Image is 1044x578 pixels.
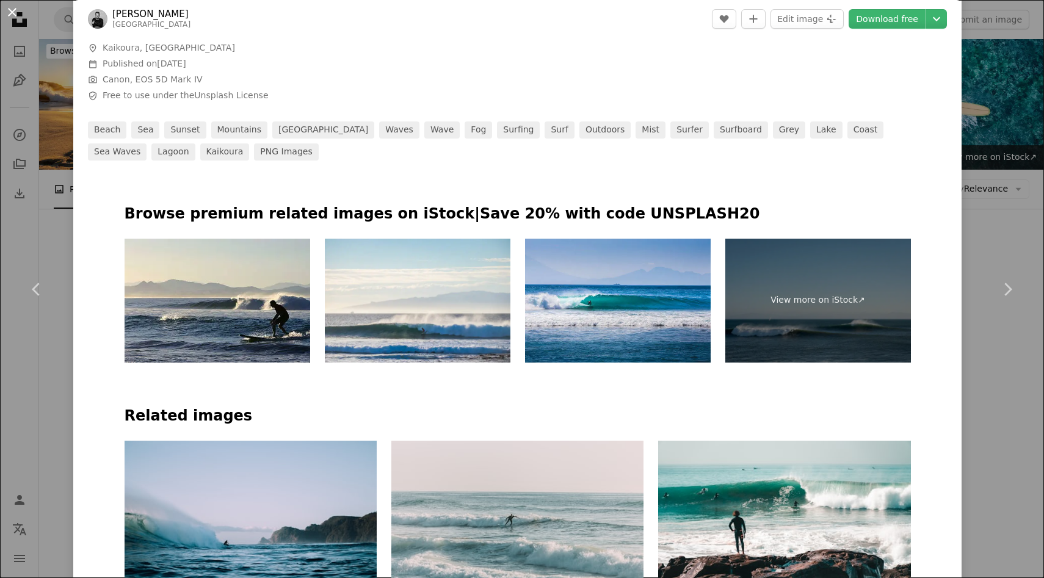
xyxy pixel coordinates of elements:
[525,239,711,363] img: Big Blue Barrel Surfer
[391,519,643,530] a: a man riding a wave in the ocean
[88,9,107,29] img: Go to Tim Marshall's profile
[254,143,318,161] a: PNG images
[725,239,911,363] a: View more on iStock↗
[741,9,766,29] button: Add to Collection
[103,42,235,54] span: Kaikoura, [GEOGRAPHIC_DATA]
[712,9,736,29] button: Like
[200,143,250,161] a: kaikoura
[103,74,203,86] button: Canon, EOS 5D Mark IV
[125,239,310,363] img: amateur surfer
[770,9,844,29] button: Edit image
[497,121,540,139] a: surfing
[636,121,665,139] a: mist
[103,90,269,102] span: Free to use under the
[112,8,190,20] a: [PERSON_NAME]
[151,143,195,161] a: lagoon
[125,406,911,426] h4: Related images
[125,204,911,224] p: Browse premium related images on iStock | Save 20% with code UNSPLASH20
[658,519,910,530] a: a man standing on a rock looking at a wave
[379,121,419,139] a: waves
[194,90,268,100] a: Unsplash License
[157,59,186,68] time: May 15, 2018 at 6:56:05 AM GMT+7
[579,121,631,139] a: outdoors
[325,239,510,363] img: Lonely cute surfer on the wave with ship and island on the horizon background - sport activity an...
[810,121,843,139] a: lake
[849,9,926,29] a: Download free
[131,121,159,139] a: sea
[424,121,460,139] a: wave
[971,231,1044,348] a: Next
[88,121,126,139] a: beach
[211,121,268,139] a: mountains
[112,20,190,29] a: [GEOGRAPHIC_DATA]
[125,519,377,530] a: ocean near mountains during daytime
[465,121,492,139] a: fog
[272,121,374,139] a: [GEOGRAPHIC_DATA]
[545,121,574,139] a: surf
[773,121,805,139] a: grey
[847,121,884,139] a: coast
[88,143,147,161] a: sea waves
[670,121,709,139] a: surfer
[164,121,206,139] a: sunset
[103,59,186,68] span: Published on
[714,121,768,139] a: surfboard
[926,9,947,29] button: Choose download size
